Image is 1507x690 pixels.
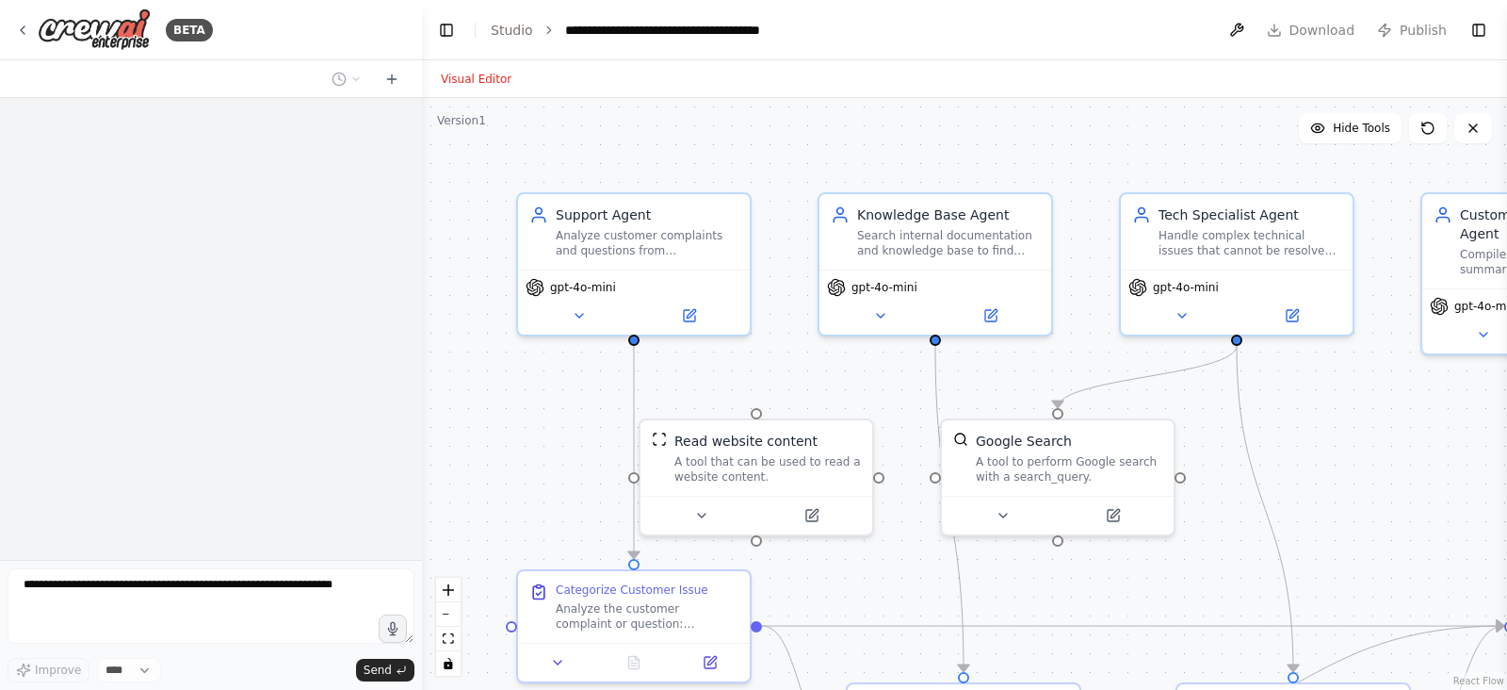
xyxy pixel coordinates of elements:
button: Hide Tools [1299,113,1402,143]
img: SerplyWebSearchTool [953,432,968,447]
g: Edge from 71c1df2d-16a3-416d-b48c-53a7a2d9c907 to 2a8c01bf-605a-444b-a1bd-dbcab85a9459 [926,345,973,671]
div: Analyze the customer complaint or question: {customer_input} and determine whether it is a hardwa... [556,601,738,632]
g: Edge from 11558f76-1a4b-4efc-b7fa-df55ebfbd519 to 05fabf38-7008-4768-b17d-be64702e3523 [624,345,643,558]
span: gpt-4o-mini [851,280,917,295]
div: SerplyWebSearchToolGoogle SearchA tool to perform Google search with a search_query. [940,419,1175,536]
g: Edge from 1d28b446-0b33-4e38-b9d8-55ee6c1117e8 to 8f422297-ea69-4c70-ac2c-291be9bb6c0d [1227,345,1303,671]
div: Google Search [976,432,1072,451]
g: Edge from 1d28b446-0b33-4e38-b9d8-55ee6c1117e8 to 88bdf6c5-25ff-4a93-a30e-e167caa1bf65 [1048,345,1246,407]
button: Switch to previous chat [324,68,369,90]
button: Visual Editor [429,68,523,90]
button: Start a new chat [377,68,407,90]
span: Hide Tools [1333,121,1390,136]
button: toggle interactivity [436,651,461,676]
div: A tool that can be used to read a website content. [674,454,861,485]
button: Open in side panel [1239,304,1345,327]
div: BETA [166,19,213,41]
button: Send [356,659,414,682]
button: fit view [436,627,461,651]
img: Logo [38,8,151,51]
button: Hide left sidebar [433,17,460,43]
a: React Flow attribution [1453,676,1504,686]
button: No output available [594,651,674,674]
div: Knowledge Base Agent [857,205,1040,224]
span: gpt-4o-mini [1153,280,1219,295]
div: React Flow controls [436,578,461,676]
div: Tech Specialist Agent [1159,205,1341,224]
button: zoom in [436,578,461,602]
div: Support Agent [556,205,738,224]
div: Search internal documentation and knowledge base to find relevant solutions and troubleshooting s... [857,228,1040,258]
span: Improve [35,663,81,678]
button: Open in side panel [758,504,865,527]
g: Edge from 05fabf38-7008-4768-b17d-be64702e3523 to 7830caa2-ea64-472b-8cc5-88d29bd01cc9 [762,616,1503,635]
button: zoom out [436,602,461,627]
div: Categorize Customer Issue [556,583,708,598]
span: Send [364,663,392,678]
div: Version 1 [437,113,486,128]
div: Analyze customer complaints and questions from {customer_input} to determine if they are hardware... [556,228,738,258]
span: gpt-4o-mini [550,280,616,295]
button: Open in side panel [677,651,742,674]
button: Open in side panel [937,304,1044,327]
div: Read website content [674,432,818,451]
button: Improve [8,658,89,682]
div: Knowledge Base AgentSearch internal documentation and knowledge base to find relevant solutions a... [818,192,1053,337]
div: Handle complex technical issues that cannot be resolved through standard knowledge base searches ... [1159,228,1341,258]
img: ScrapeWebsiteTool [652,432,667,447]
button: Open in side panel [636,304,742,327]
nav: breadcrumb [491,21,760,40]
div: Categorize Customer IssueAnalyze the customer complaint or question: {customer_input} and determi... [516,569,752,683]
a: Studio [491,23,533,38]
div: Support AgentAnalyze customer complaints and questions from {customer_input} to determine if they... [516,192,752,337]
div: A tool to perform Google search with a search_query. [976,454,1162,485]
div: ScrapeWebsiteToolRead website contentA tool that can be used to read a website content. [639,419,874,536]
button: Show right sidebar [1466,17,1492,43]
button: Open in side panel [1060,504,1166,527]
div: Tech Specialist AgentHandle complex technical issues that cannot be resolved through standard kno... [1119,192,1354,337]
button: Click to speak your automation idea [379,615,407,643]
